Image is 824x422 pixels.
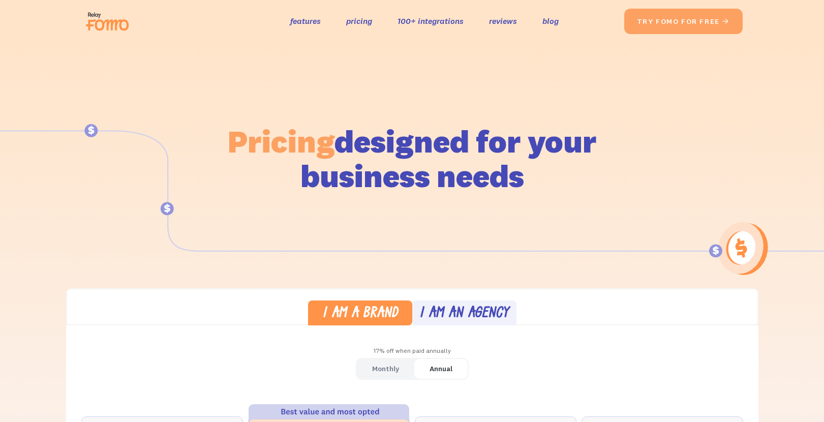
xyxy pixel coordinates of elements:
span:  [722,17,730,26]
a: try fomo for free [624,9,743,34]
a: pricing [346,14,372,28]
div: I am a brand [322,307,398,321]
h1: designed for your business needs [227,124,597,193]
a: reviews [489,14,517,28]
div: 17% off when paid annually [66,344,758,358]
div: Monthly [372,361,399,376]
div: Annual [430,361,452,376]
a: blog [542,14,559,28]
span: Pricing [228,122,334,161]
a: features [290,14,321,28]
a: 100+ integrations [398,14,464,28]
div: I am an agency [419,307,509,321]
